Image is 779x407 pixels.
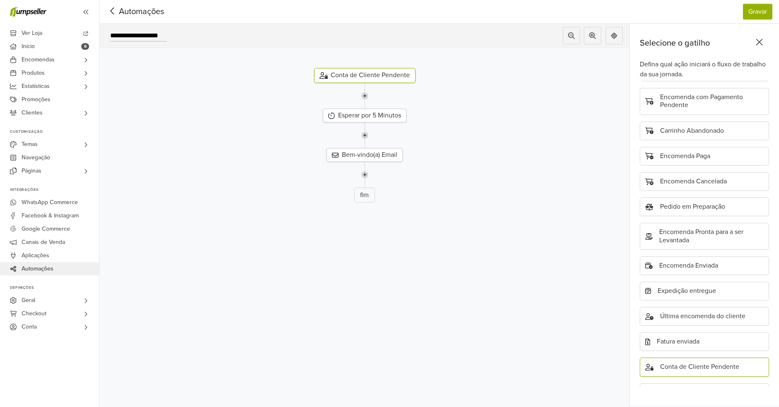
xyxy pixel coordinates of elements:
p: Integrações [10,188,99,193]
div: Conta de Cliente Pendente [314,68,416,83]
span: Facebook & Instagram [22,209,79,222]
span: Navegação [22,151,50,164]
div: Conta de Cliente Ativada [640,383,769,402]
img: line-7960e5f4d2b50ad2986e.svg [361,162,368,188]
span: Páginas [22,164,41,178]
div: Encomenda Cancelada [640,172,769,191]
div: Expedição entregue [640,282,769,300]
span: Clientes [22,106,43,119]
span: WhatsApp Commerce [22,196,78,209]
div: Pedido em Preparação [640,197,769,216]
span: Estatísticas [22,80,50,93]
p: Definições [10,285,99,290]
div: Última encomenda do cliente [640,307,769,326]
span: Google Commerce [22,222,70,236]
div: Carrinho Abandonado [640,122,769,140]
div: Esperar por 5 Minutos [323,109,406,122]
span: Produtos [22,66,45,80]
p: Customização [10,129,99,134]
div: Fatura enviada [640,332,769,351]
div: Selecione o gatilho [640,37,766,49]
div: Conta de Cliente Pendente [640,358,769,376]
span: Canais de Venda [22,236,65,249]
div: Encomenda Pronta para a ser Levantada [640,223,769,249]
img: line-7960e5f4d2b50ad2986e.svg [361,83,368,109]
span: Automações [106,5,151,18]
span: Checkout [22,307,46,320]
img: line-7960e5f4d2b50ad2986e.svg [361,122,368,148]
span: Temas [22,138,38,151]
div: fim [354,188,375,202]
button: Gravar [743,4,772,19]
span: 6 [81,43,89,50]
span: Geral [22,294,35,307]
span: Ver Loja [22,27,42,40]
div: Bem-vindo(a) Email [327,148,403,162]
span: Promoções [22,93,51,106]
span: Início [22,40,35,53]
div: Encomenda Paga [640,147,769,166]
div: Encomenda Enviada [640,256,769,275]
span: Automações [22,262,53,275]
div: Defina qual ação iniciará o fluxo de trabalho da sua jornada. [640,59,769,79]
span: Encomendas [22,53,55,66]
div: Encomenda com Pagamento Pendente [640,88,769,115]
span: Conta [22,320,37,334]
span: Aplicações [22,249,49,262]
